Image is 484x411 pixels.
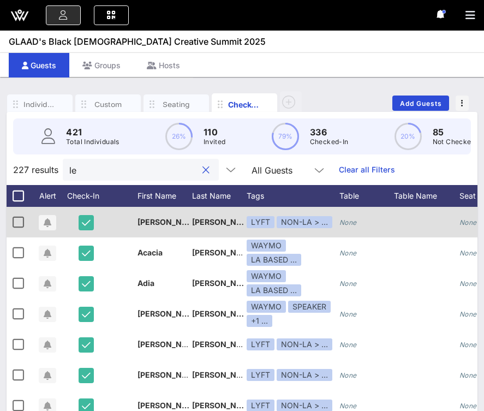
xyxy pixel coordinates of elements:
[138,401,202,410] span: [PERSON_NAME]
[204,126,226,139] p: 110
[92,99,124,110] div: Custom
[69,53,134,78] div: Groups
[61,185,116,207] div: Check-In
[9,53,69,78] div: Guests
[247,284,301,296] div: LA BASED …
[247,315,272,327] div: +1 ...
[339,218,357,227] i: None
[247,369,274,381] div: LYFT
[34,185,61,207] div: Alert
[160,99,193,110] div: Seating
[247,185,339,207] div: Tags
[192,339,256,349] span: [PERSON_NAME]
[339,341,357,349] i: None
[138,217,202,227] span: [PERSON_NAME]
[247,270,286,282] div: WAYMO
[459,249,477,257] i: None
[247,254,301,266] div: LA BASED …
[192,185,247,207] div: Last Name
[247,338,274,350] div: LYFT
[339,310,357,318] i: None
[277,338,332,350] div: NON-LA > …
[339,402,357,410] i: None
[399,99,443,108] span: Add Guests
[459,279,477,288] i: None
[204,136,226,147] p: Invited
[459,402,477,410] i: None
[192,278,256,288] span: [PERSON_NAME]
[192,370,256,379] span: [PERSON_NAME]
[66,136,119,147] p: Total Individuals
[138,339,202,349] span: [PERSON_NAME]
[339,249,357,257] i: None
[13,163,58,176] span: 227 results
[339,164,395,176] a: Clear all Filters
[459,218,477,227] i: None
[277,369,332,381] div: NON-LA > …
[252,165,292,175] div: All Guests
[247,240,286,252] div: WAYMO
[9,35,266,48] span: GLAAD's Black [DEMOGRAPHIC_DATA] Creative Summit 2025
[138,278,154,288] span: Adia
[339,371,357,379] i: None
[394,185,459,207] div: Table Name
[138,185,192,207] div: First Name
[138,309,202,318] span: [PERSON_NAME]
[138,248,163,257] span: Acacia
[288,301,331,313] div: SPEAKER
[192,309,256,318] span: [PERSON_NAME]
[228,99,261,110] div: Check-In
[277,216,332,228] div: NON-LA > …
[247,301,286,313] div: WAYMO
[459,341,477,349] i: None
[66,126,119,139] p: 421
[192,248,256,257] span: [PERSON_NAME]
[245,159,332,181] div: All Guests
[459,371,477,379] i: None
[23,99,56,110] div: Individuals
[310,126,349,139] p: 336
[310,136,349,147] p: Checked-In
[339,279,357,288] i: None
[459,310,477,318] i: None
[192,401,256,410] span: [PERSON_NAME]
[134,53,193,78] div: Hosts
[202,165,210,176] button: clear icon
[247,216,274,228] div: LYFT
[339,185,394,207] div: Table
[192,217,256,227] span: [PERSON_NAME]
[138,370,202,379] span: [PERSON_NAME]
[392,96,449,111] button: Add Guests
